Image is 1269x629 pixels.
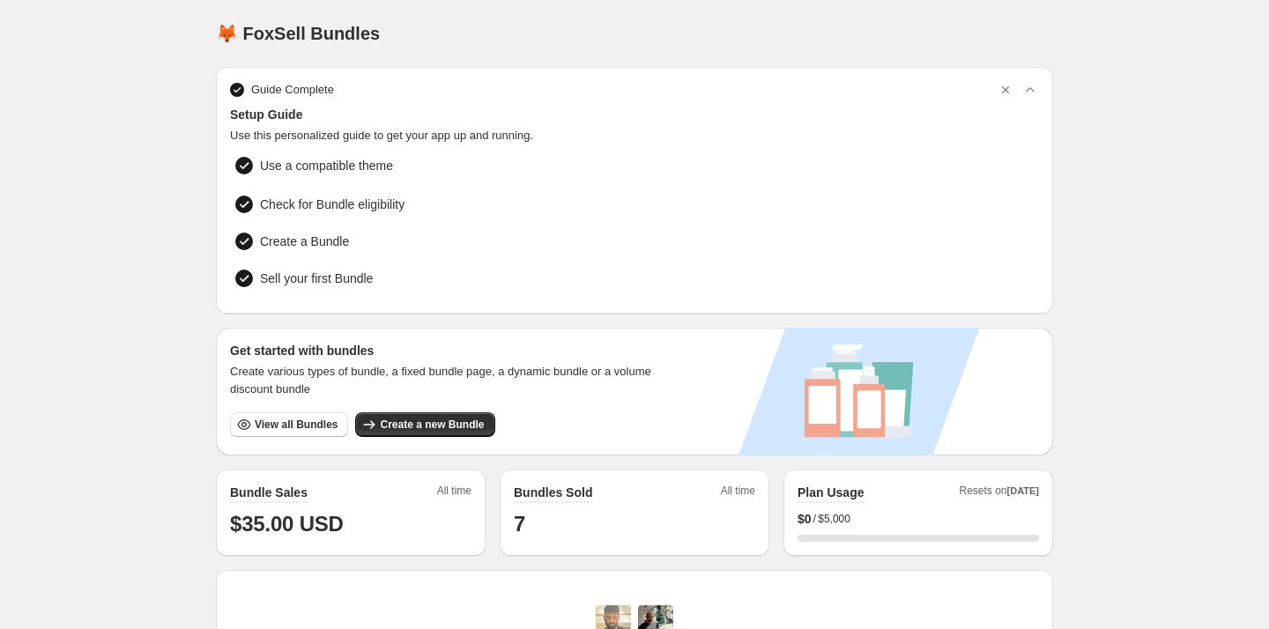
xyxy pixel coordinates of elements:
button: View all Bundles [230,412,348,437]
span: Resets on [960,484,1040,503]
span: $ 0 [798,510,812,528]
span: Use a compatible theme [260,157,920,174]
h2: Bundle Sales [230,484,308,501]
span: Create various types of bundle, a fixed bundle page, a dynamic bundle or a volume discount bundle [230,363,668,398]
span: Create a new Bundle [380,418,484,432]
span: Check for Bundle eligibility [260,196,404,213]
h2: Bundles Sold [514,484,592,501]
span: Setup Guide [230,106,1039,123]
span: All time [437,484,471,503]
div: / [798,510,1039,528]
button: Create a new Bundle [355,412,494,437]
span: All time [721,484,755,503]
span: [DATE] [1007,485,1039,496]
h1: 7 [514,510,755,538]
span: Guide Complete [251,81,334,99]
h2: Plan Usage [798,484,864,501]
h1: $35.00 USD [230,510,471,538]
span: Create a Bundle [260,233,349,250]
h1: 🦊 FoxSell Bundles [216,23,380,44]
h3: Get started with bundles [230,342,668,359]
span: Use this personalized guide to get your app up and running. [230,127,1039,144]
span: View all Bundles [255,418,338,432]
span: Sell your first Bundle [260,270,514,287]
span: $5,000 [818,512,850,526]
